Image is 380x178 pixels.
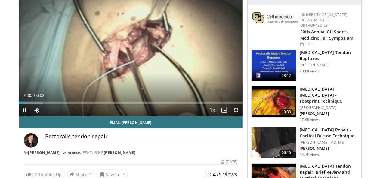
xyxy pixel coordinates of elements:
p: [PERSON_NAME] [300,146,358,151]
a: [PERSON_NAME] [104,150,136,155]
a: Email [PERSON_NAME] [19,116,243,128]
span: / [34,93,35,98]
a: 08:12 [MEDICAL_DATA] Tendon Ruptures [PERSON_NAME] 28.8K views [251,50,358,81]
img: 355603a8-37da-49b6-856f-e00d7e9307d3.png.150x105_q85_autocrop_double_scale_upscale_version-0.2.png [252,12,298,23]
div: Progress Bar [19,102,243,104]
a: University of [US_STATE] Department of Orthopaedics [301,12,348,28]
a: [PERSON_NAME] [28,150,60,155]
img: XzOTlMlQSGUnbGTX4xMDoxOjA4MTsiGN.150x105_q85_crop-smart_upscale.jpg [252,127,296,158]
span: 10:33 [279,109,294,115]
p: [GEOGRAPHIC_DATA] [300,105,358,110]
p: 14.7K views [300,152,320,157]
a: 20th Annual CU Sports Medicine Fall Symposium [301,29,354,41]
div: [DATE] [301,41,357,47]
div: [DATE] [221,159,237,164]
a: 10:33 [MEDICAL_DATA] [MEDICAL_DATA] - Footprint Technique [GEOGRAPHIC_DATA] [PERSON_NAME] 17.9K v... [251,86,358,122]
p: [PERSON_NAME] [300,63,358,68]
p: [PERSON_NAME], MD, MS [300,140,358,145]
h3: [MEDICAL_DATA] Tendon Ruptures [300,50,358,62]
h3: [MEDICAL_DATA] Repair - Cortical Button Technique [300,127,358,139]
a: 06:10 [MEDICAL_DATA] Repair - Cortical Button Technique [PERSON_NAME], MD, MS [PERSON_NAME] 14.7K... [251,127,358,159]
span: 08:12 [279,73,294,79]
p: 17.9K views [300,117,320,122]
h3: [MEDICAL_DATA] [MEDICAL_DATA] - Footprint Technique [300,86,358,104]
a: 24 Videos [61,150,83,155]
img: Picture_9_1_3.png.150x105_q85_crop-smart_upscale.jpg [252,86,296,118]
p: 28.8K views [300,69,320,74]
span: 22 [32,172,37,177]
button: Fullscreen [230,104,243,116]
span: 0:05 [24,93,32,98]
button: Playback Rate [206,104,218,116]
span: 10,475 views [205,171,238,178]
img: Avatar [24,133,38,148]
span: 06:10 [279,150,294,156]
div: By FEATURING [24,150,238,155]
button: Mute [31,104,43,116]
span: 6:02 [36,93,45,98]
button: Enable picture-in-picture mode [218,104,230,116]
h4: Pectoralis tendon repair [45,133,238,140]
p: [PERSON_NAME] [300,111,358,116]
button: Pause [19,104,31,116]
img: 159936_0000_1.png.150x105_q85_crop-smart_upscale.jpg [252,50,296,81]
